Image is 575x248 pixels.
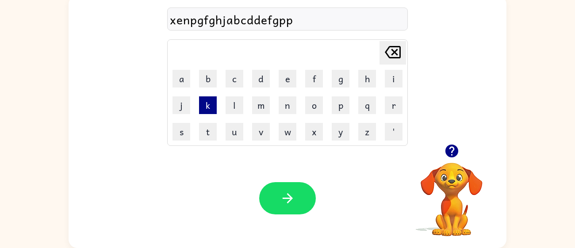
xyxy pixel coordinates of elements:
button: g [332,70,349,88]
button: o [305,96,323,114]
button: z [358,123,376,141]
button: n [279,96,296,114]
button: b [199,70,217,88]
div: xenpgfghjabcddefgpp [170,10,405,29]
button: j [172,96,190,114]
button: t [199,123,217,141]
button: k [199,96,217,114]
button: i [385,70,402,88]
button: y [332,123,349,141]
button: w [279,123,296,141]
button: p [332,96,349,114]
button: u [226,123,243,141]
video: Your browser must support playing .mp4 files to use Literably. Please try using another browser. [407,149,496,237]
button: h [358,70,376,88]
button: m [252,96,270,114]
button: f [305,70,323,88]
button: l [226,96,243,114]
button: x [305,123,323,141]
button: e [279,70,296,88]
button: r [385,96,402,114]
button: d [252,70,270,88]
button: c [226,70,243,88]
button: ' [385,123,402,141]
button: v [252,123,270,141]
button: a [172,70,190,88]
button: s [172,123,190,141]
button: q [358,96,376,114]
